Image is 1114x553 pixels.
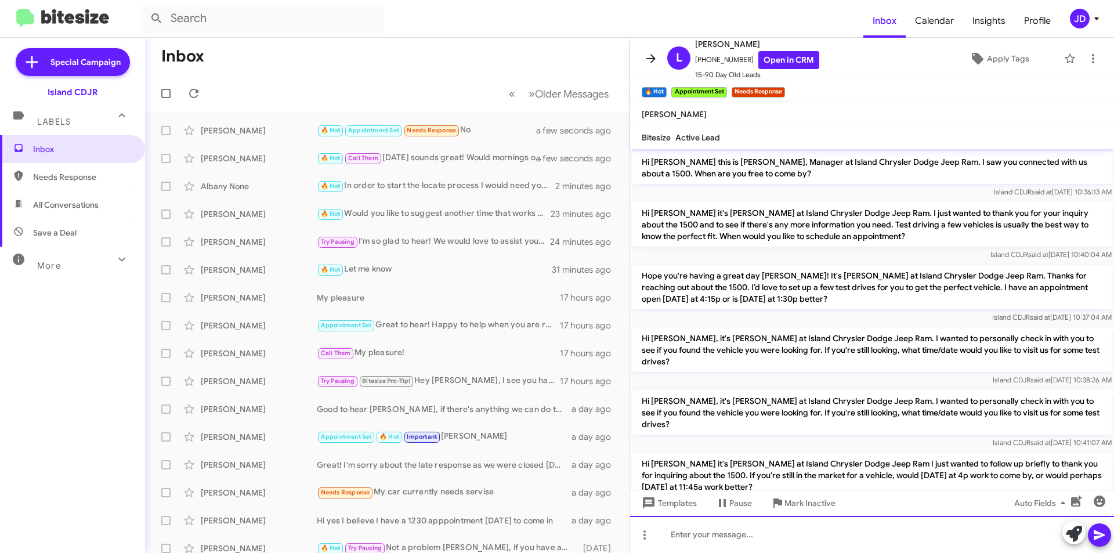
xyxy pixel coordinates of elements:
[1032,187,1052,196] span: said at
[321,544,341,552] span: 🔥 Hot
[348,154,378,162] span: Call Them
[994,187,1112,196] span: Island CDJR [DATE] 10:36:13 AM
[1070,9,1090,28] div: JD
[1030,313,1050,321] span: said at
[784,493,835,514] span: Mark Inactive
[321,489,370,496] span: Needs Response
[572,515,620,526] div: a day ago
[33,227,77,238] span: Save a Deal
[529,86,535,101] span: »
[560,375,620,387] div: 17 hours ago
[632,391,1112,435] p: Hi [PERSON_NAME], it's [PERSON_NAME] at Island Chrysler Dodge Jeep Ram. I wanted to personally ch...
[706,493,761,514] button: Pause
[321,126,341,134] span: 🔥 Hot
[632,265,1112,309] p: Hope you're having a great day [PERSON_NAME]! It's [PERSON_NAME] at Island Chrysler Dodge Jeep Ra...
[379,433,399,440] span: 🔥 Hot
[1060,9,1101,28] button: JD
[1030,438,1051,447] span: said at
[732,87,785,97] small: Needs Response
[572,403,620,415] div: a day ago
[321,321,372,329] span: Appointment Set
[1005,493,1079,514] button: Auto Fields
[993,375,1112,384] span: Island CDJR [DATE] 10:38:26 AM
[317,374,560,388] div: Hey [PERSON_NAME], I see you have a 39 month lease that started [DATE]. Its due in [DATE] so you ...
[758,51,819,69] a: Open in CRM
[963,4,1015,38] span: Insights
[639,493,697,514] span: Templates
[671,87,726,97] small: Appointment Set
[201,125,317,136] div: [PERSON_NAME]
[317,151,551,165] div: [DATE] sounds great! Would mornings or afternoons be best for you?
[317,292,560,303] div: My pleasure
[522,82,616,106] button: Next
[201,180,317,192] div: Albany None
[321,433,372,440] span: Appointment Set
[407,126,456,134] span: Needs Response
[906,4,963,38] a: Calendar
[987,48,1029,69] span: Apply Tags
[362,377,410,385] span: Bitesize Pro-Tip!
[161,47,204,66] h1: Inbox
[642,132,671,143] span: Bitesize
[572,431,620,443] div: a day ago
[201,264,317,276] div: [PERSON_NAME]
[201,236,317,248] div: [PERSON_NAME]
[632,453,1112,497] p: Hi [PERSON_NAME] it's [PERSON_NAME] at Island Chrysler Dodge Jeep Ram I just wanted to follow up ...
[317,486,572,499] div: My car currently needs servise
[1028,250,1048,259] span: said at
[321,377,355,385] span: Try Pausing
[632,328,1112,372] p: Hi [PERSON_NAME], it's [PERSON_NAME] at Island Chrysler Dodge Jeep Ram. I wanted to personally ch...
[509,86,515,101] span: «
[317,263,552,276] div: Let me know
[551,208,620,220] div: 23 minutes ago
[630,493,706,514] button: Templates
[502,82,522,106] button: Previous
[140,5,384,32] input: Search
[33,171,132,183] span: Needs Response
[572,487,620,498] div: a day ago
[632,203,1112,247] p: Hi [PERSON_NAME] it's [PERSON_NAME] at Island Chrysler Dodge Jeep Ram. I just wanted to thank you...
[348,126,399,134] span: Appointment Set
[317,430,572,443] div: [PERSON_NAME]
[48,86,98,98] div: Island CDJR
[695,37,819,51] span: [PERSON_NAME]
[993,438,1112,447] span: Island CDJR [DATE] 10:41:07 AM
[317,235,551,248] div: I'm so glad to hear! We would love to assist you in completing a remote deal! We do have some Bra...
[37,117,71,127] span: Labels
[348,544,382,552] span: Try Pausing
[502,82,616,106] nav: Page navigation example
[863,4,906,38] span: Inbox
[201,487,317,498] div: [PERSON_NAME]
[201,153,317,164] div: [PERSON_NAME]
[551,125,620,136] div: a few seconds ago
[201,431,317,443] div: [PERSON_NAME]
[201,375,317,387] div: [PERSON_NAME]
[321,182,341,190] span: 🔥 Hot
[642,109,707,120] span: [PERSON_NAME]
[201,515,317,526] div: [PERSON_NAME]
[201,459,317,471] div: [PERSON_NAME]
[560,348,620,359] div: 17 hours ago
[16,48,130,76] a: Special Campaign
[321,238,355,245] span: Try Pausing
[990,250,1112,259] span: Island CDJR [DATE] 10:40:04 AM
[317,346,560,360] div: My pleasure!
[317,179,555,193] div: In order to start the locate process I would need you to be in the show room to make sure we have...
[1014,493,1070,514] span: Auto Fields
[37,261,61,271] span: More
[321,154,341,162] span: 🔥 Hot
[201,320,317,331] div: [PERSON_NAME]
[407,433,437,440] span: Important
[552,264,620,276] div: 31 minutes ago
[317,124,551,137] div: No
[317,207,551,221] div: Would you like to suggest another time that works better for you? I'm here to help!
[632,151,1112,184] p: Hi [PERSON_NAME] this is [PERSON_NAME], Manager at Island Chrysler Dodge Jeep Ram. I saw you conn...
[317,515,572,526] div: Hi yes I believe I have a 1230 apppointment [DATE] to come in
[317,403,572,415] div: Good to hear [PERSON_NAME], if there's anything we can do to help don't hesitate to reach back out!
[555,180,620,192] div: 2 minutes ago
[201,403,317,415] div: [PERSON_NAME]
[761,493,845,514] button: Mark Inactive
[1015,4,1060,38] a: Profile
[572,459,620,471] div: a day ago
